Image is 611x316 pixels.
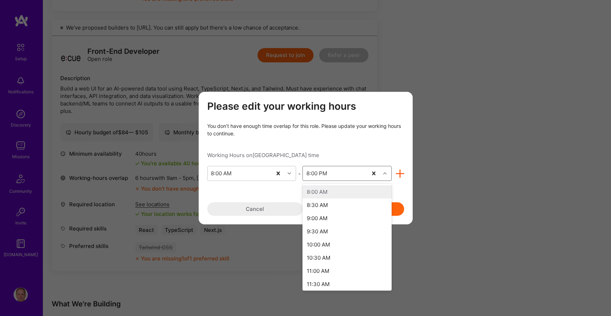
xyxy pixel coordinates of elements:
div: You don’t have enough time overlap for this role. Please update your working hours to continue. [207,122,404,137]
div: 9:00 AM [302,212,392,225]
div: 8:00 AM [302,185,392,198]
i: icon Chevron [383,172,387,175]
button: Cancel [207,202,303,216]
div: modal [199,92,413,224]
div: 8:00 PM [306,170,327,177]
div: 8:30 AM [302,198,392,212]
i: icon Chevron [287,172,291,175]
div: 10:30 AM [302,251,392,264]
div: - [296,170,302,177]
div: 11:00 AM [302,264,392,278]
div: 11:30 AM [302,278,392,291]
h3: Please edit your working hours [207,100,404,112]
div: 8:00 AM [211,170,231,177]
div: Working Hours on [GEOGRAPHIC_DATA] time [207,151,404,159]
div: 9:30 AM [302,225,392,238]
div: 10:00 AM [302,238,392,251]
